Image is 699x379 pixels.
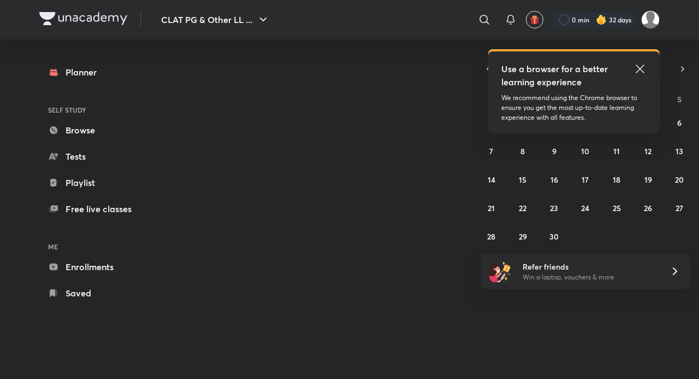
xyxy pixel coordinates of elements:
[639,142,657,160] button: September 12, 2025
[641,10,660,29] img: Adithyan
[644,146,651,156] abbr: September 12, 2025
[613,203,621,213] abbr: September 25, 2025
[581,203,589,213] abbr: September 24, 2025
[644,203,652,213] abbr: September 26, 2025
[489,146,493,156] abbr: September 7, 2025
[676,203,683,213] abbr: September 27, 2025
[39,119,166,141] a: Browse
[488,203,495,213] abbr: September 21, 2025
[514,228,531,245] button: September 29, 2025
[487,231,495,242] abbr: September 28, 2025
[676,146,683,156] abbr: September 13, 2025
[613,174,620,185] abbr: September 18, 2025
[608,142,625,160] button: September 11, 2025
[671,199,688,217] button: September 27, 2025
[546,171,563,188] button: September 16, 2025
[550,203,558,213] abbr: September 23, 2025
[671,171,688,188] button: September 20, 2025
[39,256,166,278] a: Enrollments
[39,12,127,28] a: Company Logo
[39,282,166,304] a: Saved
[39,237,166,256] h6: ME
[483,228,500,245] button: September 28, 2025
[677,118,682,128] abbr: September 6, 2025
[639,199,657,217] button: September 26, 2025
[577,142,594,160] button: September 10, 2025
[577,199,594,217] button: September 24, 2025
[520,146,525,156] abbr: September 8, 2025
[677,94,682,104] abbr: Saturday
[519,174,526,185] abbr: September 15, 2025
[488,174,495,185] abbr: September 14, 2025
[39,12,127,25] img: Company Logo
[39,61,166,83] a: Planner
[39,172,166,194] a: Playlist
[608,199,625,217] button: September 25, 2025
[519,203,526,213] abbr: September 22, 2025
[155,9,276,31] button: CLAT PG & Other LL ...
[483,199,500,217] button: September 21, 2025
[483,142,500,160] button: September 7, 2025
[530,15,540,25] img: avatar
[671,114,688,131] button: September 6, 2025
[519,231,527,242] abbr: September 29, 2025
[639,171,657,188] button: September 19, 2025
[596,14,607,25] img: streak
[577,171,594,188] button: September 17, 2025
[483,171,500,188] button: September 14, 2025
[546,228,563,245] button: September 30, 2025
[514,171,531,188] button: September 15, 2025
[39,101,166,119] h6: SELF STUDY
[671,142,688,160] button: September 13, 2025
[501,62,610,89] h5: Use a browser for a better learning experience
[526,11,543,28] button: avatar
[608,171,625,188] button: September 18, 2025
[514,142,531,160] button: September 8, 2025
[514,199,531,217] button: September 22, 2025
[549,231,559,242] abbr: September 30, 2025
[523,272,657,282] p: Win a laptop, vouchers & more
[552,146,556,156] abbr: September 9, 2025
[501,93,647,123] p: We recommend using the Chrome browser to ensure you get the most up-to-date learning experience w...
[489,260,511,282] img: referral
[546,199,563,217] button: September 23, 2025
[613,146,620,156] abbr: September 11, 2025
[675,174,684,185] abbr: September 20, 2025
[582,174,589,185] abbr: September 17, 2025
[39,198,166,220] a: Free live classes
[550,174,558,185] abbr: September 16, 2025
[39,145,166,167] a: Tests
[546,142,563,160] button: September 9, 2025
[581,146,589,156] abbr: September 10, 2025
[523,261,657,272] h6: Refer friends
[644,174,652,185] abbr: September 19, 2025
